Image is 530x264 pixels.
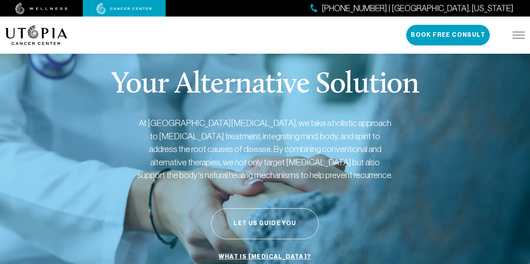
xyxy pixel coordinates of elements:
[406,25,490,45] button: Book Free Consult
[311,2,513,14] a: [PHONE_NUMBER] | [GEOGRAPHIC_DATA], [US_STATE]
[111,70,419,100] p: Your Alternative Solution
[15,3,67,14] img: wellness
[5,25,67,45] img: logo
[211,208,319,239] button: Let Us Guide You
[137,117,393,182] p: At [GEOGRAPHIC_DATA][MEDICAL_DATA], we take a holistic approach to [MEDICAL_DATA] treatment, inte...
[322,2,513,14] span: [PHONE_NUMBER] | [GEOGRAPHIC_DATA], [US_STATE]
[96,3,152,14] img: cancer center
[513,32,525,38] img: icon-hamburger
